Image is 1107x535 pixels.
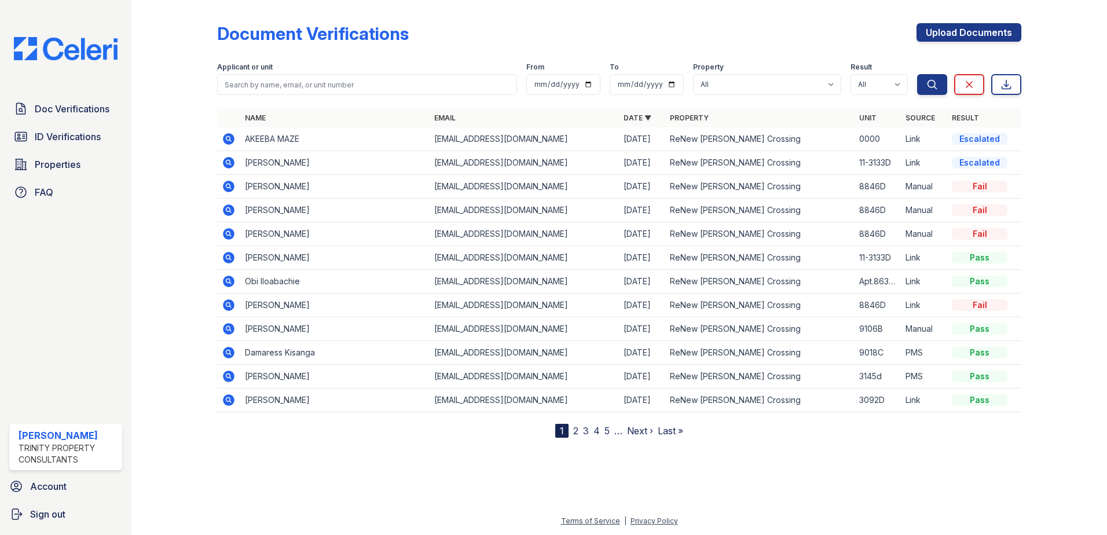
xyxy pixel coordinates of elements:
td: [EMAIL_ADDRESS][DOMAIN_NAME] [430,222,619,246]
label: Applicant or unit [217,63,273,72]
td: [EMAIL_ADDRESS][DOMAIN_NAME] [430,151,619,175]
td: [DATE] [619,199,665,222]
td: Manual [901,317,947,341]
td: [EMAIL_ADDRESS][DOMAIN_NAME] [430,389,619,412]
td: ReNew [PERSON_NAME] Crossing [665,294,855,317]
a: ID Verifications [9,125,122,148]
img: CE_Logo_Blue-a8612792a0a2168367f1c8372b55b34899dd931a85d93a1a3d3e32e68fde9ad4.png [5,37,127,60]
td: ReNew [PERSON_NAME] Crossing [665,246,855,270]
td: [PERSON_NAME] [240,317,430,341]
td: 3145d [855,365,901,389]
div: Escalated [952,157,1007,168]
td: [DATE] [619,365,665,389]
td: Link [901,294,947,317]
td: 8846D [855,199,901,222]
div: Fail [952,204,1007,216]
td: 3092D [855,389,901,412]
td: [EMAIL_ADDRESS][DOMAIN_NAME] [430,294,619,317]
td: [EMAIL_ADDRESS][DOMAIN_NAME] [430,127,619,151]
td: [EMAIL_ADDRESS][DOMAIN_NAME] [430,246,619,270]
div: Fail [952,228,1007,240]
td: ReNew [PERSON_NAME] Crossing [665,389,855,412]
span: … [614,424,622,438]
div: Pass [952,371,1007,382]
td: 0000 [855,127,901,151]
div: Fail [952,299,1007,311]
td: 11-3133D [855,246,901,270]
td: [EMAIL_ADDRESS][DOMAIN_NAME] [430,270,619,294]
span: Sign out [30,507,65,521]
a: 2 [573,425,578,437]
td: [EMAIL_ADDRESS][DOMAIN_NAME] [430,365,619,389]
td: Apt.8638E [855,270,901,294]
td: ReNew [PERSON_NAME] Crossing [665,365,855,389]
td: ReNew [PERSON_NAME] Crossing [665,341,855,365]
td: [DATE] [619,175,665,199]
td: Link [901,389,947,412]
div: Fail [952,181,1007,192]
input: Search by name, email, or unit number [217,74,517,95]
a: Properties [9,153,122,176]
td: Link [901,151,947,175]
span: ID Verifications [35,130,101,144]
td: Manual [901,199,947,222]
td: [EMAIL_ADDRESS][DOMAIN_NAME] [430,317,619,341]
td: 9106B [855,317,901,341]
td: [PERSON_NAME] [240,246,430,270]
a: Account [5,475,127,498]
td: [DATE] [619,341,665,365]
span: Account [30,479,67,493]
div: | [624,516,626,525]
td: Obi Iloabachie [240,270,430,294]
label: Property [693,63,724,72]
label: To [610,63,619,72]
span: Properties [35,157,80,171]
td: [PERSON_NAME] [240,365,430,389]
td: [PERSON_NAME] [240,222,430,246]
td: 8846D [855,222,901,246]
a: FAQ [9,181,122,204]
label: From [526,63,544,72]
td: ReNew [PERSON_NAME] Crossing [665,199,855,222]
div: Escalated [952,133,1007,145]
td: ReNew [PERSON_NAME] Crossing [665,222,855,246]
td: [EMAIL_ADDRESS][DOMAIN_NAME] [430,199,619,222]
td: [EMAIL_ADDRESS][DOMAIN_NAME] [430,175,619,199]
td: 11-3133D [855,151,901,175]
td: Damaress Kisanga [240,341,430,365]
td: ReNew [PERSON_NAME] Crossing [665,127,855,151]
div: Pass [952,323,1007,335]
td: [DATE] [619,246,665,270]
td: Link [901,127,947,151]
td: ReNew [PERSON_NAME] Crossing [665,175,855,199]
td: PMS [901,365,947,389]
td: [PERSON_NAME] [240,151,430,175]
td: [DATE] [619,294,665,317]
a: 3 [583,425,589,437]
a: Last » [658,425,683,437]
td: PMS [901,341,947,365]
td: [EMAIL_ADDRESS][DOMAIN_NAME] [430,341,619,365]
a: Next › [627,425,653,437]
td: Manual [901,175,947,199]
td: ReNew [PERSON_NAME] Crossing [665,270,855,294]
td: Link [901,270,947,294]
div: 1 [555,424,569,438]
a: 4 [593,425,600,437]
a: Unit [859,113,877,122]
td: [PERSON_NAME] [240,199,430,222]
div: Trinity Property Consultants [19,442,118,466]
td: ReNew [PERSON_NAME] Crossing [665,317,855,341]
a: 5 [604,425,610,437]
div: Pass [952,347,1007,358]
span: Doc Verifications [35,102,109,116]
a: Sign out [5,503,127,526]
a: Source [906,113,935,122]
div: [PERSON_NAME] [19,428,118,442]
a: Property [670,113,709,122]
div: Pass [952,252,1007,263]
td: 8846D [855,175,901,199]
a: Name [245,113,266,122]
a: Doc Verifications [9,97,122,120]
